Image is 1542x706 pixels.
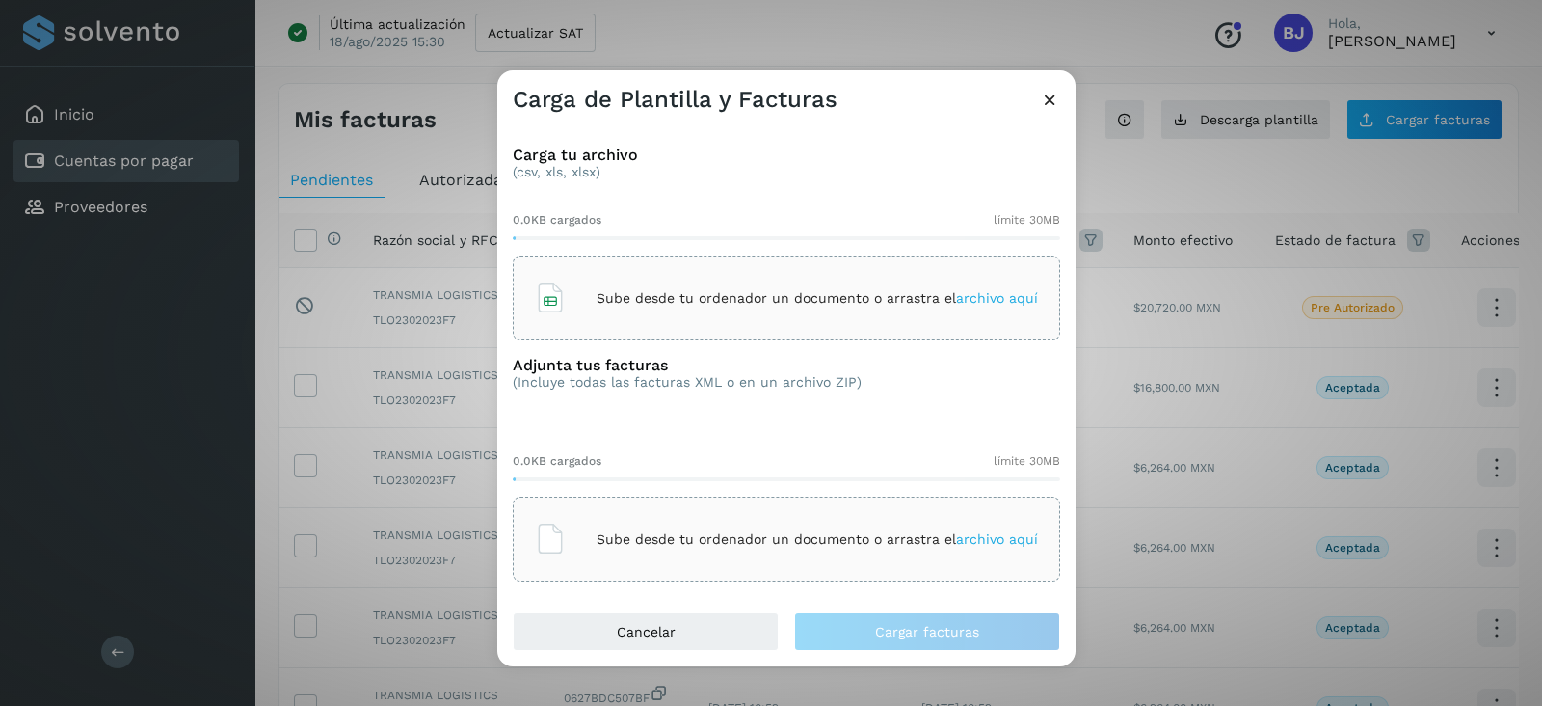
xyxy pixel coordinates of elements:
span: 0.0KB cargados [513,211,601,229]
p: (csv, xls, xlsx) [513,164,1060,180]
span: límite 30MB [994,211,1060,229]
h3: Adjunta tus facturas [513,356,862,374]
span: límite 30MB [994,452,1060,470]
p: Sube desde tu ordenador un documento o arrastra el [597,531,1038,548]
button: Cargar facturas [794,612,1060,651]
h3: Carga tu archivo [513,146,1060,164]
button: Cancelar [513,612,779,651]
span: archivo aquí [956,531,1038,547]
p: Sube desde tu ordenador un documento o arrastra el [597,290,1038,307]
span: Cancelar [617,625,676,638]
span: 0.0KB cargados [513,452,601,470]
h3: Carga de Plantilla y Facturas [513,86,837,114]
span: archivo aquí [956,290,1038,306]
span: Cargar facturas [875,625,979,638]
p: (Incluye todas las facturas XML o en un archivo ZIP) [513,374,862,391]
